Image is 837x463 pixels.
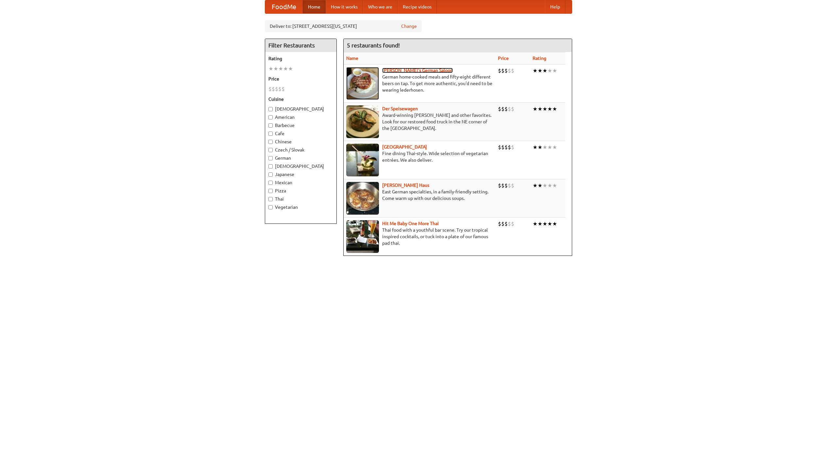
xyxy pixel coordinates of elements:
li: ★ [533,67,538,74]
a: Rating [533,56,546,61]
li: $ [282,85,285,93]
li: ★ [542,182,547,189]
a: [PERSON_NAME] Haus [382,183,429,188]
li: $ [498,67,501,74]
a: Change [401,23,417,29]
a: Recipe videos [398,0,437,13]
input: Czech / Slovak [268,148,273,152]
img: esthers.jpg [346,67,379,100]
a: [PERSON_NAME]'s German Saloon [382,68,453,73]
li: $ [275,85,278,93]
label: Japanese [268,171,333,178]
input: Thai [268,197,273,201]
p: East German specialties, in a family-friendly setting. Come warm up with our delicious soups. [346,188,493,202]
li: $ [511,144,514,151]
li: $ [504,220,508,227]
h4: Filter Restaurants [265,39,336,52]
ng-pluralize: 5 restaurants found! [347,42,400,48]
li: $ [504,144,508,151]
li: $ [508,144,511,151]
li: ★ [542,220,547,227]
li: ★ [538,144,542,151]
a: Home [303,0,326,13]
label: Czech / Slovak [268,147,333,153]
input: Cafe [268,132,273,136]
a: Who we are [363,0,398,13]
li: ★ [538,105,542,113]
li: ★ [547,105,552,113]
li: ★ [552,182,557,189]
input: [DEMOGRAPHIC_DATA] [268,164,273,169]
p: German home-cooked meals and fifty-eight different beers on tap. To get more authentic, you'd nee... [346,74,493,93]
a: Der Speisewagen [382,106,418,111]
li: $ [498,182,501,189]
li: ★ [273,65,278,72]
label: Chinese [268,138,333,145]
li: $ [501,67,504,74]
li: $ [498,144,501,151]
label: Mexican [268,179,333,186]
h5: Cuisine [268,96,333,102]
input: [DEMOGRAPHIC_DATA] [268,107,273,111]
li: $ [498,105,501,113]
li: ★ [552,144,557,151]
input: American [268,115,273,119]
li: ★ [547,220,552,227]
li: $ [511,182,514,189]
li: ★ [533,105,538,113]
li: $ [498,220,501,227]
li: $ [278,85,282,93]
li: ★ [538,67,542,74]
img: satay.jpg [346,144,379,176]
input: Japanese [268,172,273,177]
input: Mexican [268,181,273,185]
a: Name [346,56,358,61]
li: ★ [533,182,538,189]
label: Pizza [268,187,333,194]
li: ★ [552,220,557,227]
li: $ [268,85,272,93]
label: Barbecue [268,122,333,129]
p: Fine dining Thai-style. Wide selection of vegetarian entrées. We also deliver. [346,150,493,163]
label: Cafe [268,130,333,137]
li: $ [508,220,511,227]
li: $ [501,182,504,189]
div: Deliver to: [STREET_ADDRESS][US_STATE] [265,20,422,32]
label: American [268,114,333,120]
label: Vegetarian [268,204,333,210]
li: ★ [542,144,547,151]
label: German [268,155,333,161]
li: ★ [542,105,547,113]
input: Vegetarian [268,205,273,209]
li: $ [501,144,504,151]
li: $ [501,105,504,113]
li: ★ [268,65,273,72]
p: Award-winning [PERSON_NAME] and other favorites. Look for our restored food truck in the NE corne... [346,112,493,132]
li: ★ [542,67,547,74]
a: Price [498,56,509,61]
a: How it works [326,0,363,13]
li: $ [508,67,511,74]
li: $ [511,105,514,113]
li: ★ [533,144,538,151]
img: kohlhaus.jpg [346,182,379,215]
li: $ [504,182,508,189]
li: ★ [552,67,557,74]
h5: Price [268,76,333,82]
input: German [268,156,273,160]
li: ★ [288,65,293,72]
img: babythai.jpg [346,220,379,253]
li: $ [508,105,511,113]
a: [GEOGRAPHIC_DATA] [382,144,427,150]
li: ★ [538,182,542,189]
li: ★ [278,65,283,72]
li: $ [504,67,508,74]
a: Hit Me Baby One More Thai [382,221,439,226]
input: Barbecue [268,123,273,128]
a: Help [545,0,565,13]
